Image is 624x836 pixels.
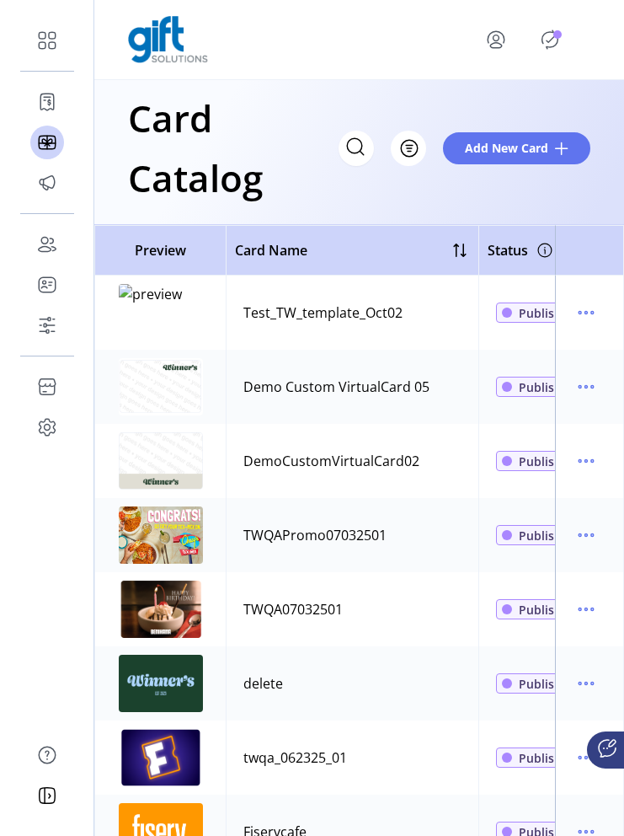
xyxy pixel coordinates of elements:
span: Published [519,601,576,619]
input: Search [339,131,374,166]
img: preview [119,581,203,638]
div: DemoCustomVirtualCard02 [243,451,419,471]
div: Test_TW_template_Oct02 [243,303,403,323]
button: menu [573,670,600,697]
button: Add New Card [443,132,590,164]
span: Add New Card [465,139,548,157]
div: Status [488,237,555,264]
img: logo [128,16,208,63]
div: TWQA07032501 [243,599,343,619]
button: menu [573,299,600,326]
div: delete [243,673,283,694]
span: Preview [104,240,217,260]
button: menu [462,19,536,60]
button: menu [573,447,600,474]
img: preview [119,358,203,415]
button: menu [573,596,600,623]
img: preview [119,655,203,712]
span: Published [519,527,576,544]
h1: Card Catalog [128,88,339,207]
img: preview [119,432,203,490]
div: twqa_062325_01 [243,748,347,768]
span: Published [519,675,576,693]
img: preview [119,729,203,786]
span: Published [519,749,576,767]
button: menu [573,373,600,400]
button: menu [573,744,600,771]
div: TWQAPromo07032501 [243,525,387,545]
span: Published [519,304,576,322]
div: Demo Custom VirtualCard 05 [243,377,429,397]
span: Card Name [235,240,307,260]
img: preview [119,284,203,341]
img: preview [119,506,203,564]
span: Published [519,453,576,470]
button: Filter Button [391,131,426,166]
span: Published [519,378,576,396]
button: Publisher Panel [536,26,563,53]
button: menu [573,522,600,549]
